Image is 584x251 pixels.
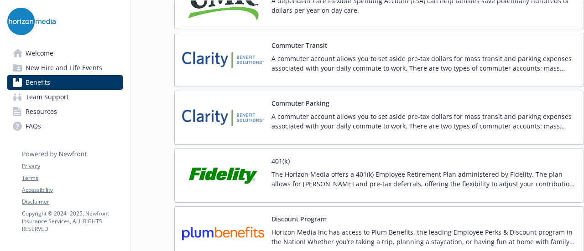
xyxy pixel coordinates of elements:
[22,210,122,233] p: Copyright © 2024 - 2025 , Newfront Insurance Services, ALL RIGHTS RESERVED
[26,46,53,61] span: Welcome
[182,98,264,137] img: Clarity Benefit Solutions carrier logo
[22,186,122,194] a: Accessibility
[7,61,123,75] a: New Hire and Life Events
[22,162,122,170] a: Privacy
[26,90,69,104] span: Team Support
[22,174,122,182] a: Terms
[7,90,123,104] a: Team Support
[271,156,290,166] button: 401(k)
[182,41,264,79] img: Clarity Benefit Solutions carrier logo
[271,41,327,50] button: Commuter Transit
[26,75,50,90] span: Benefits
[26,119,41,133] span: FAQs
[26,61,102,75] span: New Hire and Life Events
[271,169,576,189] p: The Horizon Media offers a 401(k) Employee Retirement Plan administered by Fidelity. The plan all...
[7,75,123,90] a: Benefits
[182,156,264,195] img: Fidelity Investments carrier logo
[26,104,57,119] span: Resources
[7,46,123,61] a: Welcome
[271,112,576,131] p: A commuter account allows you to set aside pre-tax dollars for mass transit and parking expenses ...
[22,198,122,206] a: Disclaimer
[271,54,576,73] p: A commuter account allows you to set aside pre-tax dollars for mass transit and parking expenses ...
[271,98,329,108] button: Commuter Parking
[271,214,327,224] button: Discount Program
[271,227,576,246] p: Horizon Media Inc has access to Plum Benefits, the leading Employee Perks & Discount program in t...
[7,104,123,119] a: Resources
[7,119,123,133] a: FAQs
